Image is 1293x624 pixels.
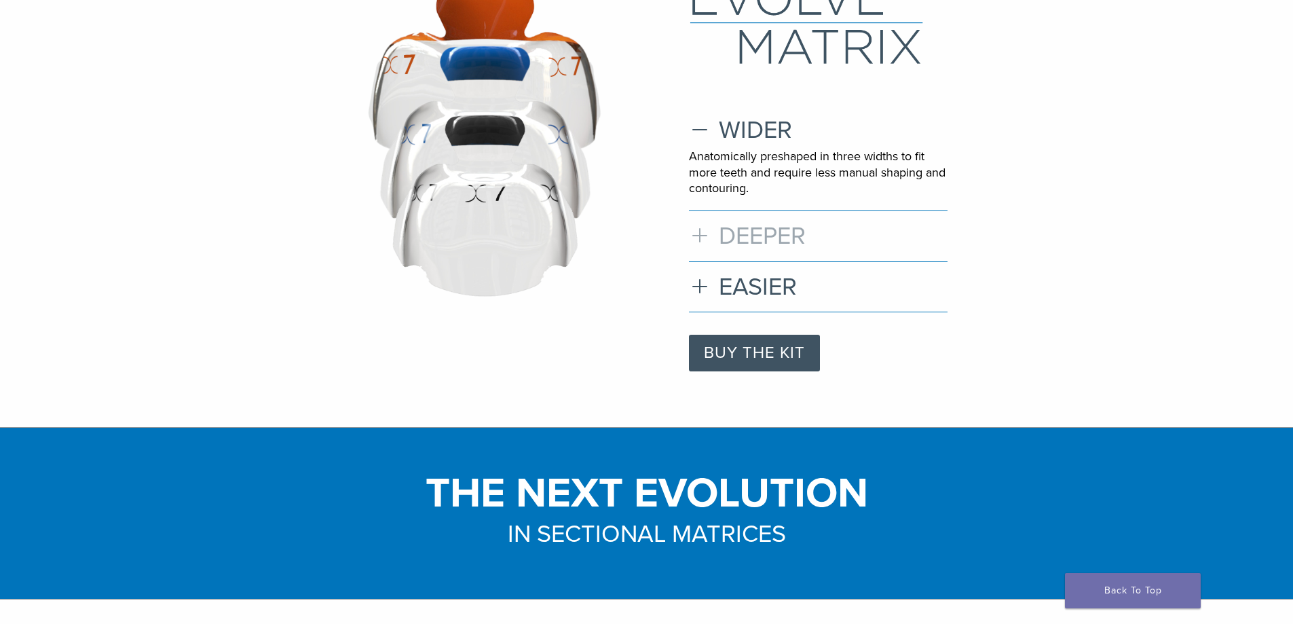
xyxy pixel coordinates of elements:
h3: EASIER [689,272,948,301]
h3: WIDER [689,115,948,145]
h1: THE NEXT EVOLUTION [158,477,1136,510]
a: BUY THE KIT [689,335,820,371]
h3: IN SECTIONAL MATRICES [158,518,1136,551]
a: Back To Top [1065,573,1201,608]
p: Anatomically preshaped in three widths to fit more teeth and require less manual shaping and cont... [689,149,948,196]
h3: DEEPER [689,221,948,251]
